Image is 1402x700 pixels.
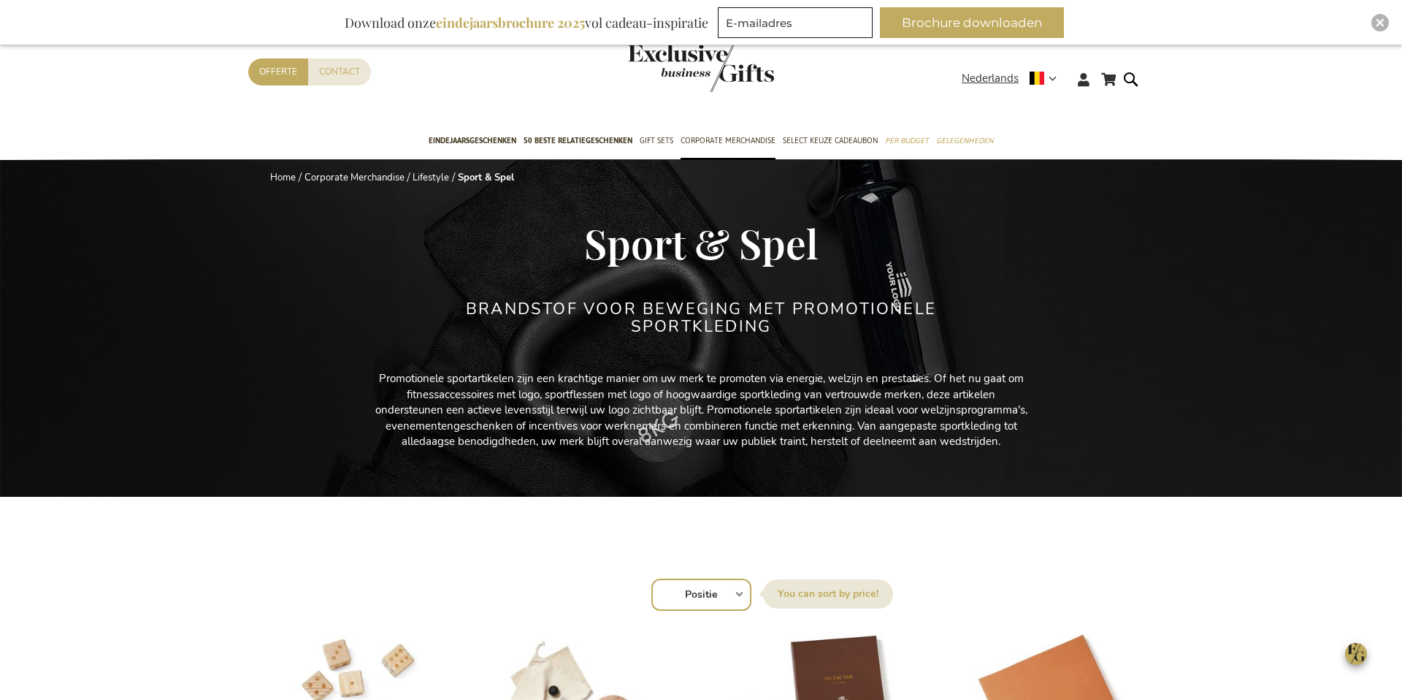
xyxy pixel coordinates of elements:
[436,14,585,31] b: eindejaarsbrochure 2025
[524,133,632,148] span: 50 beste relatiegeschenken
[1376,18,1384,27] img: Close
[270,171,296,184] a: Home
[936,133,993,148] span: Gelegenheden
[718,7,873,38] input: E-mailadres
[248,58,308,85] a: Offerte
[880,7,1064,38] button: Brochure downloaden
[718,7,877,42] form: marketing offers and promotions
[962,70,1019,87] span: Nederlands
[628,44,701,92] a: store logo
[338,7,715,38] div: Download onze vol cadeau-inspiratie
[308,58,371,85] a: Contact
[427,300,975,335] h2: Brandstof voor beweging met promotionele sportkleding
[885,133,929,148] span: Per Budget
[962,70,1066,87] div: Nederlands
[584,216,819,270] span: Sport & Spel
[640,133,673,148] span: Gift Sets
[372,371,1030,449] p: Promotionele sportartikelen zijn een krachtige manier om uw merk te promoten via energie, welzijn...
[783,133,878,148] span: Select Keuze Cadeaubon
[413,171,449,184] a: Lifestyle
[628,44,774,92] img: Exclusive Business gifts logo
[458,171,514,184] strong: Sport & Spel
[1371,14,1389,31] div: Close
[763,579,893,609] label: Sorteer op
[429,133,516,148] span: Eindejaarsgeschenken
[304,171,405,184] a: Corporate Merchandise
[681,133,775,148] span: Corporate Merchandise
